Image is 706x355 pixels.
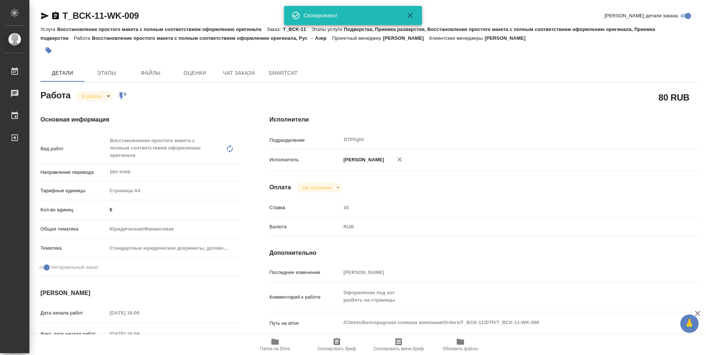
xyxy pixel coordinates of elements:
h2: Работа [40,88,71,101]
div: В работе [297,183,342,193]
h4: [PERSON_NAME] [40,289,240,298]
button: Скопировать бриф [306,334,368,355]
span: Обновить файлы [443,346,478,351]
input: Пустое поле [341,202,662,213]
p: Заказ: [267,27,283,32]
p: Этапы услуги [311,27,344,32]
input: ✎ Введи что-нибудь [107,204,240,215]
p: Услуга [40,27,57,32]
p: Комментарий к работе [270,294,341,301]
p: T_BCK-11 [283,27,311,32]
h4: Основная информация [40,115,240,124]
button: В работе [80,93,104,99]
div: В работе [76,91,113,101]
p: Вид работ [40,145,107,152]
p: Клиентские менеджеры [429,35,485,41]
p: Тарифные единицы [40,187,107,194]
a: T_BCK-11-WK-009 [63,11,139,21]
h4: Дополнительно [270,249,698,257]
p: Подверстка, Приемка разверстки, Восстановление простого макета с полным соответствием оформлению ... [40,27,655,41]
span: Файлы [133,68,168,78]
button: Скопировать ссылку [51,11,60,20]
div: Страница А4 [107,184,240,197]
span: [PERSON_NAME] детали заказа [605,12,678,20]
button: Добавить тэг [40,42,57,59]
p: [PERSON_NAME] [485,35,531,41]
button: Удалить исполнителя [392,151,408,168]
p: Тематика [40,245,107,252]
p: Кол-во единиц [40,206,107,214]
p: Дата начала работ [40,309,107,317]
button: Закрыть [402,11,419,20]
h4: Оплата [270,183,291,192]
p: Ставка [270,204,341,211]
textarea: /Clients/Белгородская соляная компания/Orders/T_BCK-11/DTP/T_BCK-11-WK-009 [341,316,662,329]
span: Этапы [89,68,124,78]
p: Исполнитель [270,156,341,164]
button: Не оплачена [300,184,333,191]
div: Стандартные юридические документы, договоры, уставы [107,242,240,254]
p: Восстановление простого макета с полным соответствием оформлению оригинала [57,27,267,32]
div: Скопировано! [304,12,396,19]
p: Подразделение [270,137,341,144]
p: Восстановление простого макета с полным соответствием оформлению оригинала, Рус → Азер [92,35,332,41]
button: 🙏 [680,314,699,333]
div: Юридическая/Финансовая [107,223,240,235]
p: Проектный менеджер [332,35,383,41]
span: Скопировать бриф [317,346,356,351]
input: Пустое поле [107,307,171,318]
p: [PERSON_NAME] [383,35,429,41]
button: Обновить файлы [429,334,491,355]
span: SmartCat [265,68,301,78]
p: Путь на drive [270,320,341,327]
span: Детали [45,68,80,78]
p: Направление перевода [40,169,107,176]
span: Нотариальный заказ [51,264,98,271]
button: Папка на Drive [244,334,306,355]
h2: 80 RUB [659,91,689,103]
span: Скопировать мини-бриф [373,346,424,351]
button: Скопировать мини-бриф [368,334,429,355]
h4: Исполнители [270,115,698,124]
div: RUB [341,221,662,233]
p: Общая тематика [40,225,107,233]
span: Папка на Drive [260,346,290,351]
p: Работа [74,35,92,41]
p: [PERSON_NAME] [341,156,384,164]
span: 🙏 [683,316,696,331]
p: Последнее изменение [270,269,341,276]
input: Пустое поле [107,328,171,339]
p: Валюта [270,223,341,231]
p: Факт. дата начала работ [40,330,107,338]
button: Скопировать ссылку для ЯМессенджера [40,11,49,20]
span: Чат заказа [221,68,257,78]
textarea: Оформление под нот разбить на страницы [341,287,662,306]
input: Пустое поле [341,267,662,278]
span: Оценки [177,68,213,78]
